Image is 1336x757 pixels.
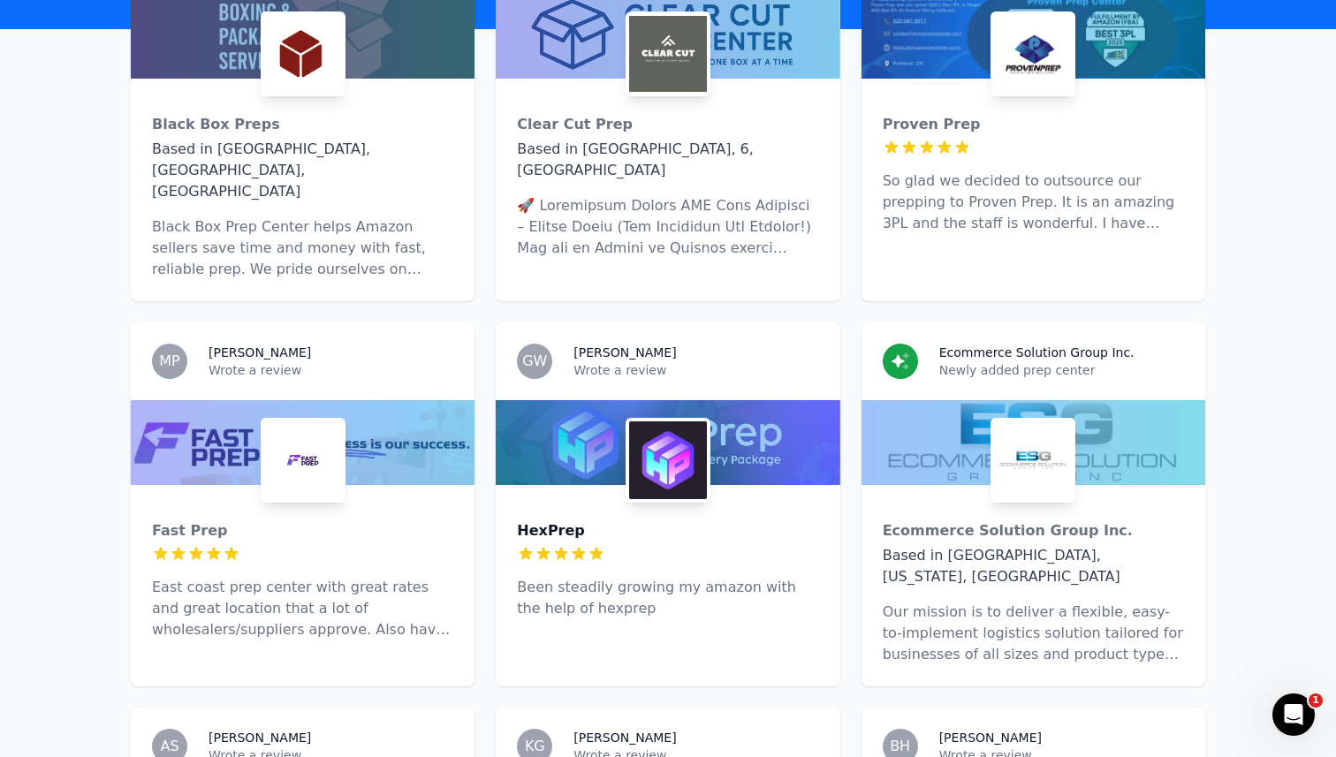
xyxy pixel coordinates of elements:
[573,344,676,361] h3: [PERSON_NAME]
[994,421,1072,499] img: Ecommerce Solution Group Inc.
[1272,693,1315,736] iframe: Intercom live chat
[517,520,818,541] div: HexPrep
[496,322,839,686] a: GW[PERSON_NAME]Wrote a reviewHexPrepHexPrepBeen steadily growing my amazon with the help of hexprep
[152,216,453,280] p: Black Box Prep Center helps Amazon sellers save time and money with fast, reliable prep. We pride...
[264,15,342,93] img: Black Box Preps
[939,344,1135,361] h3: Ecommerce Solution Group Inc.
[1309,693,1323,708] span: 1
[939,729,1042,746] h3: [PERSON_NAME]
[525,739,545,753] span: KG
[209,729,311,746] h3: [PERSON_NAME]
[629,421,707,499] img: HexPrep
[264,421,342,499] img: Fast Prep
[152,139,453,202] div: Based in [GEOGRAPHIC_DATA], [GEOGRAPHIC_DATA], [GEOGRAPHIC_DATA]
[939,361,1184,379] p: Newly added prep center
[883,545,1184,587] div: Based in [GEOGRAPHIC_DATA], [US_STATE], [GEOGRAPHIC_DATA]
[209,344,311,361] h3: [PERSON_NAME]
[862,322,1205,686] a: Ecommerce Solution Group Inc.Newly added prep centerEcommerce Solution Group Inc.Ecommerce Soluti...
[517,577,818,619] p: Been steadily growing my amazon with the help of hexprep
[517,195,818,259] p: 🚀 Loremipsum Dolors AME Cons Adipisci – Elitse Doeiu (Tem Incididun Utl Etdolor!) Mag ali en Admi...
[522,354,547,368] span: GW
[517,114,818,135] div: Clear Cut Prep
[890,739,910,753] span: BH
[131,322,474,686] a: MP[PERSON_NAME]Wrote a reviewFast PrepFast PrepEast coast prep center with great rates and great ...
[629,15,707,93] img: Clear Cut Prep
[152,577,453,640] p: East coast prep center with great rates and great location that a lot of wholesalers/suppliers ap...
[883,170,1184,234] p: So glad we decided to outsource our prepping to Proven Prep. It is an amazing 3PL and the staff i...
[159,354,179,368] span: MP
[160,739,178,753] span: AS
[152,114,453,135] div: Black Box Preps
[152,520,453,541] div: Fast Prep
[883,114,1184,135] div: Proven Prep
[573,729,676,746] h3: [PERSON_NAME]
[994,15,1072,93] img: Proven Prep
[517,139,818,181] div: Based in [GEOGRAPHIC_DATA], 6, [GEOGRAPHIC_DATA]
[573,361,818,379] p: Wrote a review
[209,361,453,379] p: Wrote a review
[883,602,1184,665] p: Our mission is to deliver a flexible, easy-to-implement logistics solution tailored for businesse...
[883,520,1184,541] div: Ecommerce Solution Group Inc.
